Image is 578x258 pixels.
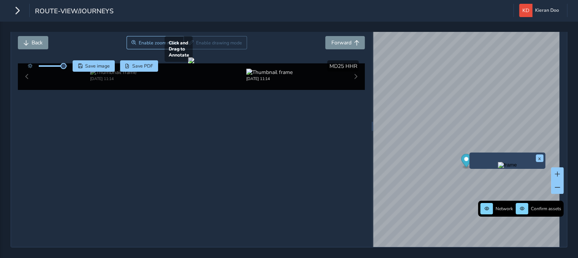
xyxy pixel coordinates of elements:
button: Save [73,60,115,72]
span: Forward [331,39,351,46]
button: Back [18,36,48,49]
div: Map marker [461,154,471,170]
button: Zoom [127,36,184,49]
span: Save image [85,63,110,69]
button: x [536,154,543,162]
button: Forward [325,36,365,49]
img: diamond-layout [519,4,532,17]
button: Kieran Doo [519,4,562,17]
span: Enable zoom mode [139,40,179,46]
span: Network [496,206,513,212]
span: MD25 HHR [329,63,357,70]
span: Back [32,39,43,46]
span: route-view/journeys [35,6,114,17]
button: PDF [120,60,158,72]
span: Save PDF [132,63,153,69]
img: Thumbnail frame [246,69,293,76]
img: frame [498,162,517,168]
span: Kieran Doo [535,4,559,17]
button: Preview frame [471,162,543,167]
div: [DATE] 11:14 [90,76,136,82]
span: Confirm assets [531,206,561,212]
div: [DATE] 11:14 [246,76,293,82]
img: Thumbnail frame [90,69,136,76]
